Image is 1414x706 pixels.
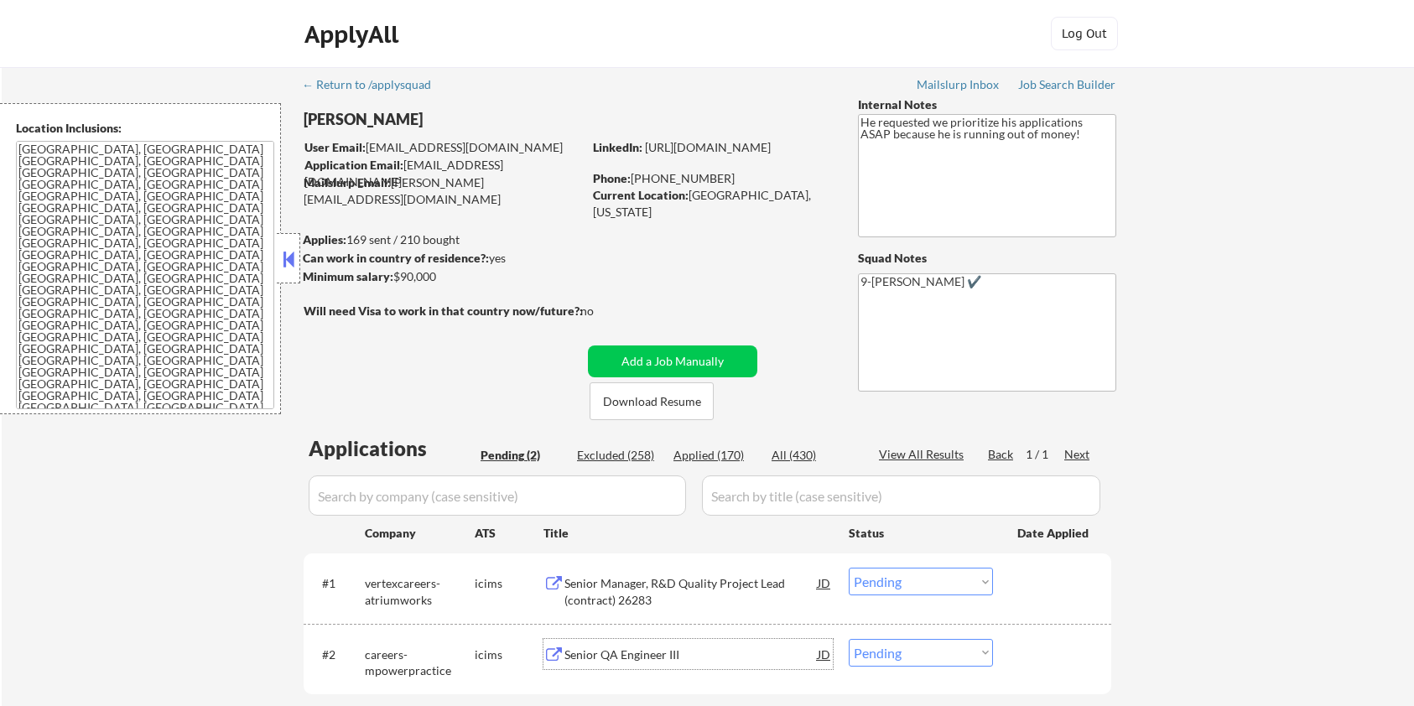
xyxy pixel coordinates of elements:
[303,231,582,248] div: 169 sent / 210 bought
[858,250,1116,267] div: Squad Notes
[304,174,582,207] div: [PERSON_NAME][EMAIL_ADDRESS][DOMAIN_NAME]
[303,268,582,285] div: $90,000
[303,251,489,265] strong: Can work in country of residence?:
[304,109,648,130] div: [PERSON_NAME]
[302,78,447,95] a: ← Return to /applysquad
[673,447,757,464] div: Applied (170)
[1051,17,1118,50] button: Log Out
[1018,79,1116,91] div: Job Search Builder
[879,446,969,463] div: View All Results
[564,646,818,663] div: Senior QA Engineer III
[303,269,393,283] strong: Minimum salary:
[772,447,855,464] div: All (430)
[302,79,447,91] div: ← Return to /applysquad
[593,171,631,185] strong: Phone:
[645,140,771,154] a: [URL][DOMAIN_NAME]
[304,20,403,49] div: ApplyAll
[303,232,346,247] strong: Applies:
[481,447,564,464] div: Pending (2)
[322,646,351,663] div: #2
[1026,446,1064,463] div: 1 / 1
[475,525,543,542] div: ATS
[16,120,274,137] div: Location Inclusions:
[1017,525,1091,542] div: Date Applied
[917,78,1001,95] a: Mailslurp Inbox
[304,175,391,189] strong: Mailslurp Email:
[849,517,993,548] div: Status
[816,639,833,669] div: JD
[309,475,686,516] input: Search by company (case sensitive)
[590,382,714,420] button: Download Resume
[1064,446,1091,463] div: Next
[475,646,543,663] div: icims
[593,170,830,187] div: [PHONE_NUMBER]
[988,446,1015,463] div: Back
[365,525,475,542] div: Company
[304,139,582,156] div: [EMAIL_ADDRESS][DOMAIN_NAME]
[577,447,661,464] div: Excluded (258)
[702,475,1100,516] input: Search by title (case sensitive)
[588,345,757,377] button: Add a Job Manually
[816,568,833,598] div: JD
[917,79,1001,91] div: Mailslurp Inbox
[593,187,830,220] div: [GEOGRAPHIC_DATA], [US_STATE]
[1018,78,1116,95] a: Job Search Builder
[365,646,475,679] div: careers-mpowerpractice
[304,140,366,154] strong: User Email:
[593,140,642,154] strong: LinkedIn:
[304,157,582,189] div: [EMAIL_ADDRESS][DOMAIN_NAME]
[365,575,475,608] div: vertexcareers-atriumworks
[303,250,577,267] div: yes
[322,575,351,592] div: #1
[858,96,1116,113] div: Internal Notes
[304,158,403,172] strong: Application Email:
[564,575,818,608] div: Senior Manager, R&D Quality Project Lead (contract) 26283
[475,575,543,592] div: icims
[304,304,583,318] strong: Will need Visa to work in that country now/future?:
[309,439,475,459] div: Applications
[580,303,628,319] div: no
[543,525,833,542] div: Title
[593,188,689,202] strong: Current Location:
